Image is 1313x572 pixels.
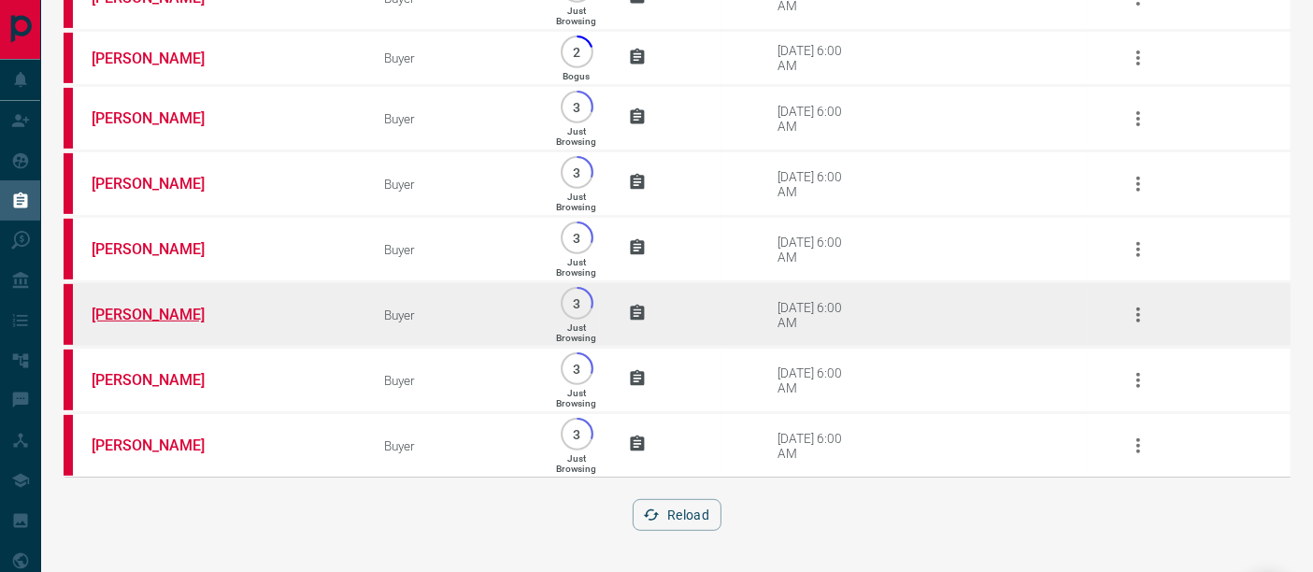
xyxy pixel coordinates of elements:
[92,50,232,67] a: [PERSON_NAME]
[384,50,524,65] div: Buyer
[778,104,857,134] div: [DATE] 6:00 AM
[384,177,524,192] div: Buyer
[778,43,857,73] div: [DATE] 6:00 AM
[64,284,73,345] div: property.ca
[556,388,596,408] p: Just Browsing
[92,436,232,454] a: [PERSON_NAME]
[92,240,232,258] a: [PERSON_NAME]
[92,175,232,193] a: [PERSON_NAME]
[64,153,73,214] div: property.ca
[556,6,596,26] p: Just Browsing
[778,431,857,461] div: [DATE] 6:00 AM
[64,219,73,279] div: property.ca
[570,427,584,441] p: 3
[570,165,584,179] p: 3
[570,100,584,114] p: 3
[64,88,73,149] div: property.ca
[570,362,584,376] p: 3
[556,126,596,147] p: Just Browsing
[92,371,232,389] a: [PERSON_NAME]
[384,111,524,126] div: Buyer
[556,322,596,343] p: Just Browsing
[556,192,596,212] p: Just Browsing
[778,365,857,395] div: [DATE] 6:00 AM
[570,45,584,59] p: 2
[778,235,857,265] div: [DATE] 6:00 AM
[556,257,596,278] p: Just Browsing
[570,231,584,245] p: 3
[556,453,596,474] p: Just Browsing
[92,306,232,323] a: [PERSON_NAME]
[384,242,524,257] div: Buyer
[92,109,232,127] a: [PERSON_NAME]
[778,300,857,330] div: [DATE] 6:00 AM
[64,350,73,410] div: property.ca
[570,296,584,310] p: 3
[384,438,524,453] div: Buyer
[64,415,73,476] div: property.ca
[778,169,857,199] div: [DATE] 6:00 AM
[384,373,524,388] div: Buyer
[64,33,73,83] div: property.ca
[384,307,524,322] div: Buyer
[563,71,590,81] p: Bogus
[633,499,721,531] button: Reload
